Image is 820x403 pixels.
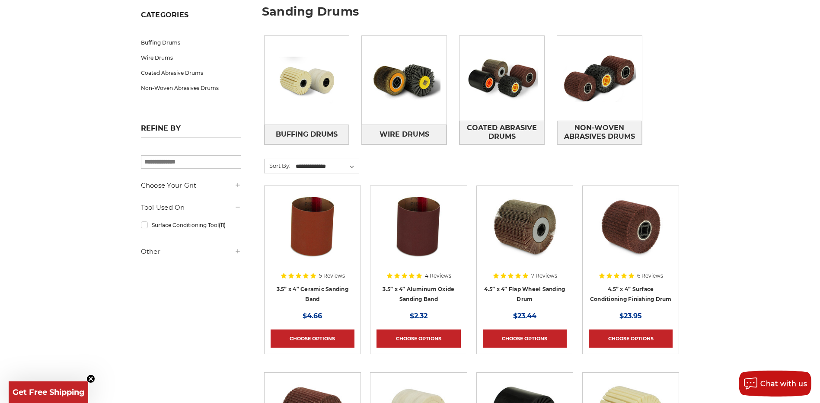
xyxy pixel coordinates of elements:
span: Get Free Shipping [13,387,85,397]
h5: Refine by [141,124,241,138]
label: Sort By: [265,159,290,172]
div: Get Free ShippingClose teaser [9,381,88,403]
img: Coated Abrasive Drums [459,48,544,108]
span: Wire Drums [380,127,429,142]
a: Non-Woven Abrasives Drums [141,80,241,96]
span: Coated Abrasive Drums [460,121,544,144]
a: 3.5” x 4” Ceramic Sanding Band [277,286,348,302]
img: Non-Woven Abrasives Drums [557,48,642,108]
span: (11) [219,222,226,228]
h5: Choose Your Grit [141,180,241,191]
a: Buffing Drums [265,125,349,144]
img: Wire Drums [362,38,447,123]
a: Buffing Drums [141,35,241,50]
a: Coated Abrasive Drums [459,121,544,144]
img: 3.5x4 inch sanding band for expanding rubber drum [384,192,453,261]
span: Buffing Drums [276,127,338,142]
h5: Categories [141,11,241,24]
select: Sort By: [294,160,359,173]
a: Non-Woven Abrasives Drums [557,121,642,144]
img: 4.5 inch x 4 inch flap wheel sanding drum [490,192,559,261]
span: 4 Reviews [425,273,451,278]
a: Surface Conditioning Tool [141,217,241,233]
a: 3.5x4 inch ceramic sanding band for expanding rubber drum [271,192,354,276]
span: $2.32 [410,312,428,320]
span: $4.66 [303,312,322,320]
a: 4.5” x 4” Surface Conditioning Finishing Drum [590,286,672,302]
h1: sanding drums [262,6,680,24]
h5: Tool Used On [141,202,241,213]
a: 3.5x4 inch sanding band for expanding rubber drum [376,192,460,276]
span: $23.95 [619,312,642,320]
span: 6 Reviews [637,273,663,278]
a: 4.5 inch x 4 inch flap wheel sanding drum [483,192,567,276]
span: Non-Woven Abrasives Drums [558,121,641,144]
a: Choose Options [376,329,460,348]
a: Coated Abrasive Drums [141,65,241,80]
img: 3.5x4 inch ceramic sanding band for expanding rubber drum [278,192,347,261]
a: Choose Options [589,329,673,348]
img: Buffing Drums [265,51,349,110]
h5: Other [141,246,241,257]
a: Wire Drums [141,50,241,65]
span: 5 Reviews [319,273,345,278]
img: 4.5 Inch Surface Conditioning Finishing Drum [596,192,665,261]
a: Choose Options [483,329,567,348]
a: Wire Drums [362,125,447,144]
button: Chat with us [739,371,811,397]
a: 4.5 Inch Surface Conditioning Finishing Drum [589,192,673,276]
span: Chat with us [760,380,807,388]
a: Choose Options [271,329,354,348]
a: 3.5” x 4” Aluminum Oxide Sanding Band [383,286,454,302]
button: Close teaser [86,374,95,383]
span: 7 Reviews [531,273,557,278]
span: $23.44 [513,312,536,320]
a: 4.5” x 4” Flap Wheel Sanding Drum [484,286,565,302]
